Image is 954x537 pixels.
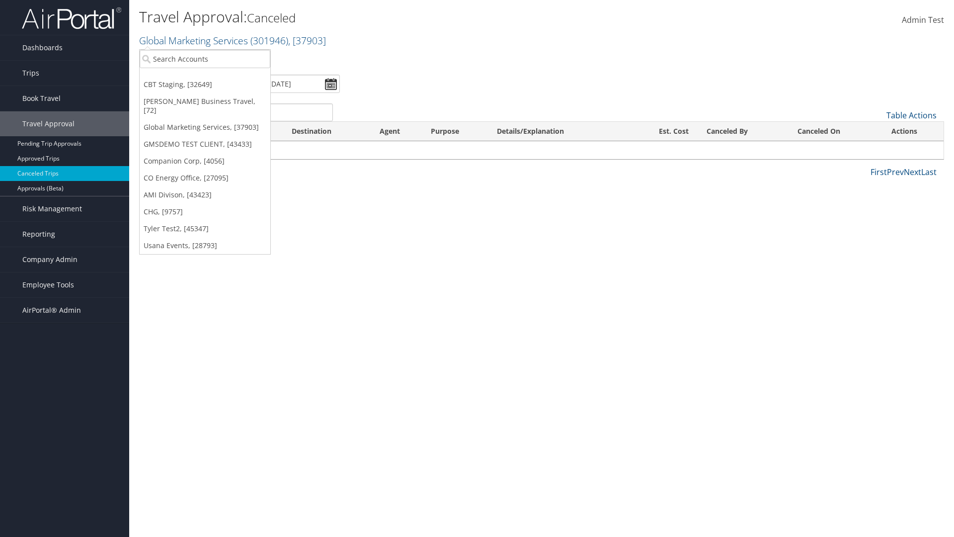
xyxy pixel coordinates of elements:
[140,237,270,254] a: Usana Events, [28793]
[140,93,270,119] a: [PERSON_NAME] Business Travel, [72]
[140,220,270,237] a: Tyler Test2, [45347]
[886,110,937,121] a: Table Actions
[236,75,340,93] input: [DATE] - [DATE]
[22,111,75,136] span: Travel Approval
[22,196,82,221] span: Risk Management
[22,35,63,60] span: Dashboards
[22,272,74,297] span: Employee Tools
[488,122,629,141] th: Details/Explanation
[247,9,296,26] small: Canceled
[22,86,61,111] span: Book Travel
[902,14,944,25] span: Admin Test
[887,167,904,178] a: Prev
[422,122,488,141] th: Purpose
[250,34,288,47] span: ( 301946 )
[371,122,422,141] th: Agent
[22,298,81,323] span: AirPortal® Admin
[288,34,326,47] span: , [ 37903 ]
[140,153,270,170] a: Companion Corp, [4056]
[140,50,270,68] input: Search Accounts
[871,167,887,178] a: First
[140,136,270,153] a: GMSDEMO TEST CLIENT, [43433]
[902,5,944,36] a: Admin Test
[140,119,270,136] a: Global Marketing Services, [37903]
[22,6,121,30] img: airportal-logo.png
[140,170,270,186] a: CO Energy Office, [27095]
[140,76,270,93] a: CBT Staging, [32649]
[789,122,882,141] th: Canceled On: activate to sort column ascending
[904,167,921,178] a: Next
[22,61,39,86] span: Trips
[139,52,676,65] p: Filter:
[139,34,326,47] a: Global Marketing Services
[139,6,676,27] h1: Travel Approval:
[882,122,944,141] th: Actions
[140,141,944,159] td: No data available in table
[140,203,270,220] a: CHG, [9757]
[629,122,698,141] th: Est. Cost: activate to sort column ascending
[698,122,789,141] th: Canceled By: activate to sort column ascending
[22,247,78,272] span: Company Admin
[283,122,371,141] th: Destination: activate to sort column ascending
[921,167,937,178] a: Last
[140,186,270,203] a: AMI Divison, [43423]
[22,222,55,247] span: Reporting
